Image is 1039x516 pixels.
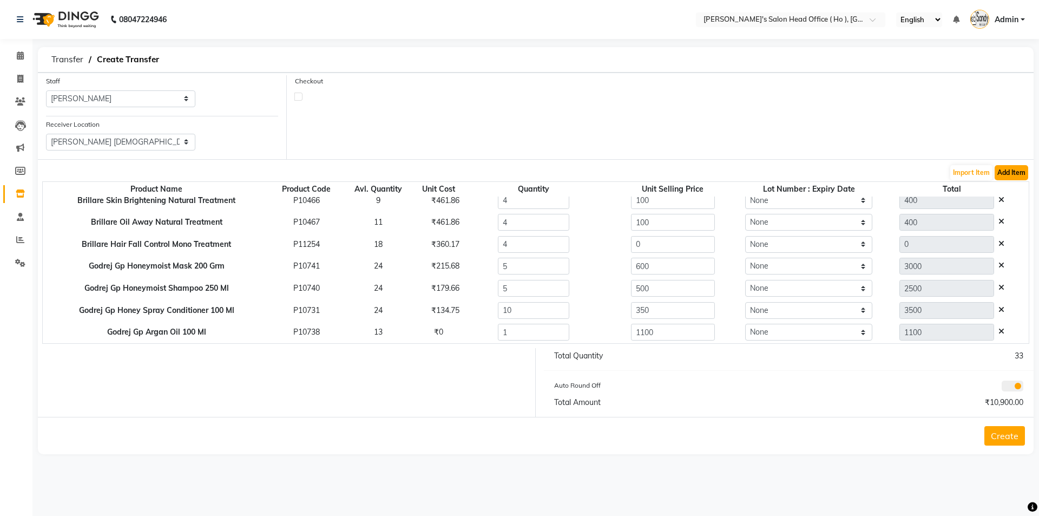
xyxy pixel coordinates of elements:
[295,76,323,86] label: Checkout
[358,305,399,316] div: 24
[270,299,343,322] td: P10731
[343,182,413,197] th: Avl. Quantity
[789,350,1032,362] div: 33
[43,233,270,256] th: Brillare Hair Fall Control Mono Treatment
[413,182,464,197] th: Unit Cost
[270,233,343,256] td: P11254
[43,277,270,299] th: Godrej Gp Honeymoist Shampoo 250 Ml
[423,217,454,228] div: ₹461.86
[950,165,992,180] button: Import Item
[270,190,343,212] td: P10466
[358,260,399,272] div: 24
[423,239,454,250] div: ₹360.17
[875,182,1029,197] th: Total
[270,321,343,343] td: P10738
[43,182,270,197] th: Product Name
[423,305,454,316] div: ₹134.75
[358,217,399,228] div: 11
[43,256,270,278] th: Godrej Gp Honeymoist Mask 200 Grm
[270,182,343,197] th: Product Code
[270,212,343,234] td: P10467
[358,239,399,250] div: 18
[91,50,165,69] span: Create Transfer
[742,182,875,197] th: Lot Number : Expiry Date
[270,277,343,299] td: P10740
[546,350,789,362] div: Total Quantity
[358,283,399,294] div: 24
[43,212,270,234] th: Brillare Oil Away Natural Treatment
[603,182,742,197] th: Unit Selling Price
[789,397,1032,408] div: ₹10,900.00
[46,50,89,69] span: Transfer
[423,326,454,338] div: ₹0
[984,426,1025,446] button: Create
[995,14,1018,25] span: Admin
[423,195,454,206] div: ₹461.86
[46,120,100,129] label: Receiver Location
[270,256,343,278] td: P10741
[358,195,399,206] div: 9
[423,260,454,272] div: ₹215.68
[546,397,789,408] div: Total Amount
[43,299,270,322] th: Godrej Gp Honey Spray Conditioner 100 Ml
[43,321,270,343] th: Godrej Gp Argan Oil 100 Ml
[119,4,167,35] b: 08047224946
[28,4,102,35] img: logo
[995,165,1028,180] button: Add Item
[358,326,399,338] div: 13
[970,10,989,29] img: Admin
[46,76,60,86] label: Staff
[464,182,603,197] th: Quantity
[423,283,454,294] div: ₹179.66
[554,381,601,390] label: Auto Round Off
[43,190,270,212] th: Brillare Skin Brightening Natural Treatment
